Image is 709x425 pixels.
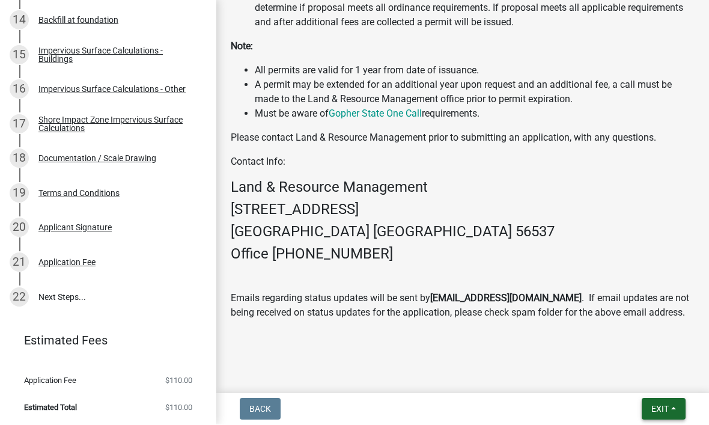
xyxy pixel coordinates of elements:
button: Back [240,399,281,420]
li: Must be aware of requirements. [255,107,695,121]
div: 17 [10,115,29,134]
h4: Land & Resource Management [231,179,695,197]
div: Applicant Signature [38,224,112,232]
span: Back [249,405,271,414]
div: 14 [10,11,29,30]
span: Estimated Total [24,404,77,412]
h4: Office [PHONE_NUMBER] [231,246,695,263]
div: 20 [10,218,29,237]
div: 22 [10,288,29,307]
span: Exit [651,405,669,414]
a: Estimated Fees [10,329,197,353]
p: Emails regarding status updates will be sent by . If email updates are not being received on stat... [231,292,695,320]
div: 16 [10,80,29,99]
li: All permits are valid for 1 year from date of issuance. [255,64,695,78]
strong: [EMAIL_ADDRESS][DOMAIN_NAME] [430,293,582,304]
div: Documentation / Scale Drawing [38,154,156,163]
div: Impervious Surface Calculations - Other [38,85,186,94]
span: $110.00 [165,404,192,412]
div: Application Fee [38,258,96,267]
button: Exit [642,399,686,420]
p: Contact Info: [231,155,695,170]
div: 19 [10,184,29,203]
div: Shore Impact Zone Impervious Surface Calculations [38,116,197,133]
div: 15 [10,46,29,65]
strong: Note: [231,41,253,52]
span: $110.00 [165,377,192,385]
div: 18 [10,149,29,168]
h4: [GEOGRAPHIC_DATA] [GEOGRAPHIC_DATA] 56537 [231,224,695,241]
div: Impervious Surface Calculations - Buildings [38,47,197,64]
div: Backfill at foundation [38,16,118,25]
span: Application Fee [24,377,76,385]
p: Please contact Land & Resource Management prior to submitting an application, with any questions. [231,131,695,145]
a: Gopher State One Call [329,108,422,120]
div: Terms and Conditions [38,189,120,198]
div: 21 [10,253,29,272]
li: A permit may be extended for an additional year upon request and an additional fee, a call must b... [255,78,695,107]
h4: [STREET_ADDRESS] [231,201,695,219]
